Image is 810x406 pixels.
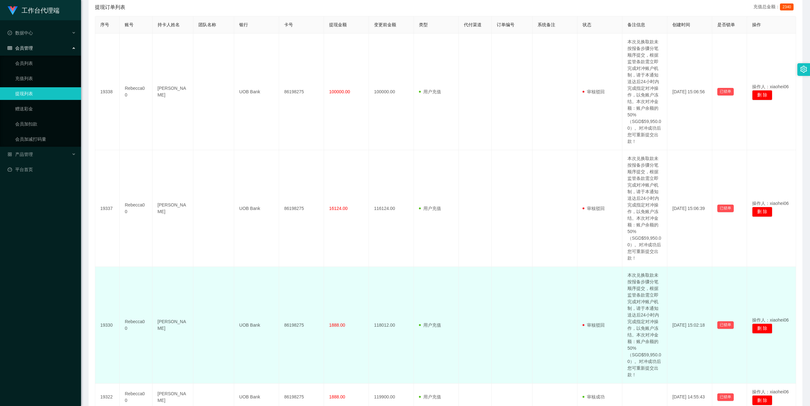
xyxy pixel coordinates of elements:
i: 图标: setting [800,66,807,73]
td: 116124.00 [369,150,414,267]
span: 系统备注 [538,22,555,27]
td: UOB Bank [234,150,279,267]
a: 会员加扣款 [15,118,76,130]
span: 审核成功 [583,394,605,399]
span: 100000.00 [329,89,350,94]
span: 类型 [419,22,428,27]
td: 86198275 [279,267,324,384]
div: 充值总金额： [753,3,796,11]
span: 变更前金额 [374,22,396,27]
span: 1888.00 [329,323,345,328]
span: 审核驳回 [583,323,605,328]
span: 16124.00 [329,206,347,211]
span: 产品管理 [8,152,33,157]
span: 操作人：xiaohei06 [752,84,789,89]
span: 提现金额 [329,22,347,27]
span: 数据中心 [8,30,33,35]
span: 备注信息 [627,22,645,27]
span: 用户充值 [419,89,441,94]
span: 持卡人姓名 [158,22,180,27]
td: [DATE] 15:06:39 [667,150,712,267]
a: 工作台代理端 [8,8,59,13]
button: 删 除 [752,323,772,334]
td: 本次兑换取款未按报备步骤分笔顺序提交，根据监管条款需立即完成对冲账户机制，请于本通知送达后24小时内完成指定对冲操作，以免账户冻结。本次对冲金额：账户余额的 50%（SGD$59,950.00）... [622,34,667,150]
button: 已锁单 [717,205,734,212]
span: 状态 [583,22,591,27]
button: 删 除 [752,90,772,100]
a: 提现列表 [15,87,76,100]
td: [DATE] 15:06:56 [667,34,712,150]
span: 卡号 [284,22,293,27]
button: 删 除 [752,395,772,405]
span: 审核驳回 [583,89,605,94]
span: 1888.00 [329,394,345,399]
span: 用户充值 [419,394,441,399]
span: 创建时间 [672,22,690,27]
span: 账号 [125,22,134,27]
button: 已锁单 [717,321,734,329]
td: UOB Bank [234,34,279,150]
span: 序号 [100,22,109,27]
img: logo.9652507e.png [8,6,18,15]
span: 操作人：xiaohei06 [752,389,789,394]
span: 是否锁单 [717,22,735,27]
span: 银行 [239,22,248,27]
span: 会员管理 [8,46,33,51]
a: 赠送彩金 [15,102,76,115]
td: [PERSON_NAME] [153,150,193,267]
td: 19330 [95,267,120,384]
span: 提现订单列表 [95,3,125,11]
td: 86198275 [279,150,324,267]
i: 图标: table [8,46,12,50]
td: UOB Bank [234,267,279,384]
td: Rebecca00 [120,34,152,150]
a: 图标: dashboard平台首页 [8,163,76,176]
td: 本次兑换取款未按报备步骤分笔顺序提交，根据监管条款需立即完成对冲账户机制，请于本通知送达后24小时内完成指定对冲操作，以免账户冻结。本次对冲金额：账户余额的 50%（SGD$59,950.00）... [622,150,667,267]
button: 删 除 [752,207,772,217]
span: 代付渠道 [464,22,482,27]
td: [PERSON_NAME] [153,34,193,150]
td: 118012.00 [369,267,414,384]
span: 团队名称 [198,22,216,27]
span: 操作人：xiaohei06 [752,317,789,323]
i: 图标: appstore-o [8,152,12,157]
td: 19337 [95,150,120,267]
span: 用户充值 [419,323,441,328]
span: 操作 [752,22,761,27]
td: [PERSON_NAME] [153,267,193,384]
td: Rebecca00 [120,267,152,384]
span: 2340 [780,3,794,10]
td: Rebecca00 [120,150,152,267]
span: 操作人：xiaohei06 [752,201,789,206]
button: 已锁单 [717,88,734,95]
td: 19338 [95,34,120,150]
td: 86198275 [279,34,324,150]
span: 用户充值 [419,206,441,211]
span: 订单编号 [497,22,514,27]
td: 本次兑换取款未按报备步骤分笔顺序提交，根据监管条款需立即完成对冲账户机制，请于本通知送达后24小时内完成指定对冲操作，以免账户冻结。本次对冲金额：账户余额的 50%（SGD$59,950.00）... [622,267,667,384]
td: [DATE] 15:02:18 [667,267,712,384]
a: 充值列表 [15,72,76,85]
td: 100000.00 [369,34,414,150]
i: 图标: check-circle-o [8,31,12,35]
h1: 工作台代理端 [22,0,59,21]
button: 已锁单 [717,393,734,401]
span: 审核驳回 [583,206,605,211]
a: 会员列表 [15,57,76,70]
a: 会员加减打码量 [15,133,76,145]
